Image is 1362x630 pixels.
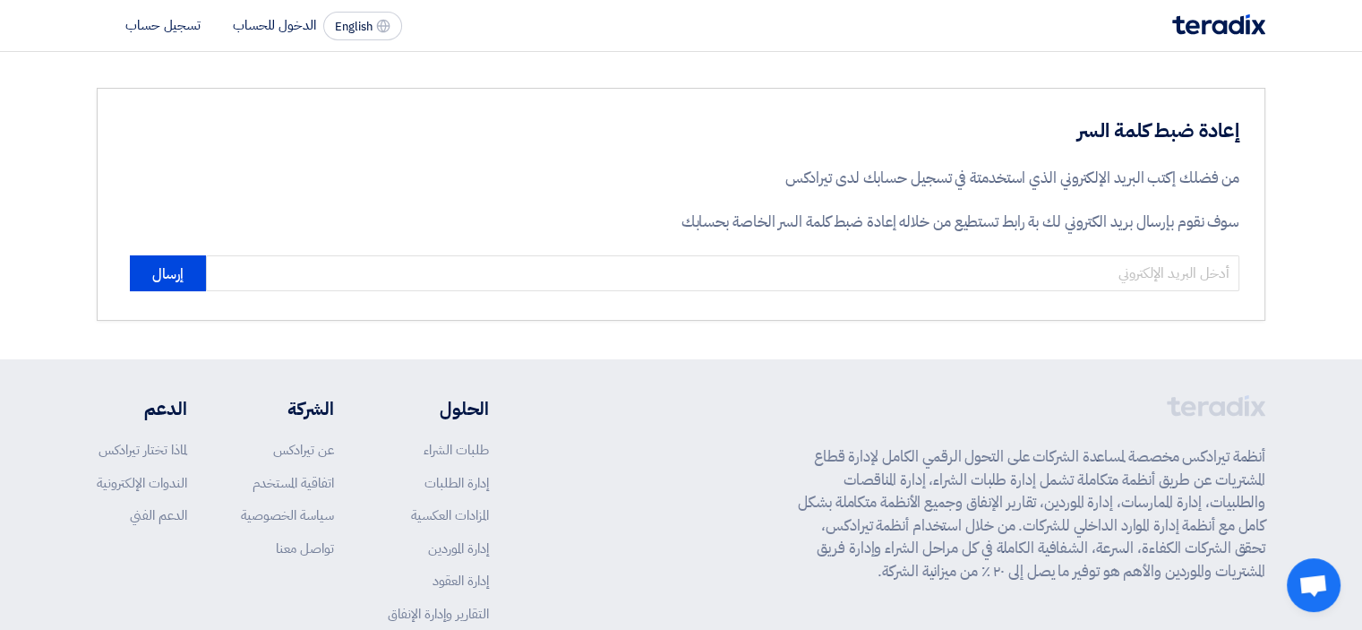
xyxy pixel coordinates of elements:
[1172,14,1265,35] img: Teradix logo
[130,255,206,291] button: إرسال
[241,395,334,422] li: الشركة
[798,445,1265,583] p: أنظمة تيرادكس مخصصة لمساعدة الشركات على التحول الرقمي الكامل لإدارة قطاع المشتريات عن طريق أنظمة ...
[273,440,334,460] a: عن تيرادكس
[424,473,489,493] a: إدارة الطلبات
[625,117,1239,145] h3: إعادة ضبط كلمة السر
[1287,558,1341,612] div: Open chat
[625,167,1239,190] p: من فضلك إكتب البريد الإلكتروني الذي استخدمتة في تسجيل حسابك لدى تيرادكس
[241,505,334,525] a: سياسة الخصوصية
[130,505,187,525] a: الدعم الفني
[276,539,334,558] a: تواصل معنا
[323,12,402,40] button: English
[411,505,489,525] a: المزادات العكسية
[433,571,489,591] a: إدارة العقود
[99,440,187,460] a: لماذا تختار تيرادكس
[424,440,489,460] a: طلبات الشراء
[206,255,1239,291] input: أدخل البريد الإلكتروني
[97,473,187,493] a: الندوات الإلكترونية
[97,395,187,422] li: الدعم
[335,21,373,33] span: English
[428,539,489,558] a: إدارة الموردين
[625,211,1239,234] p: سوف نقوم بإرسال بريد الكتروني لك بة رابط تستطيع من خلاله إعادة ضبط كلمة السر الخاصة بحسابك
[388,395,489,422] li: الحلول
[388,604,489,624] a: التقارير وإدارة الإنفاق
[233,15,316,35] li: الدخول للحساب
[125,15,201,35] li: تسجيل حساب
[253,473,334,493] a: اتفاقية المستخدم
